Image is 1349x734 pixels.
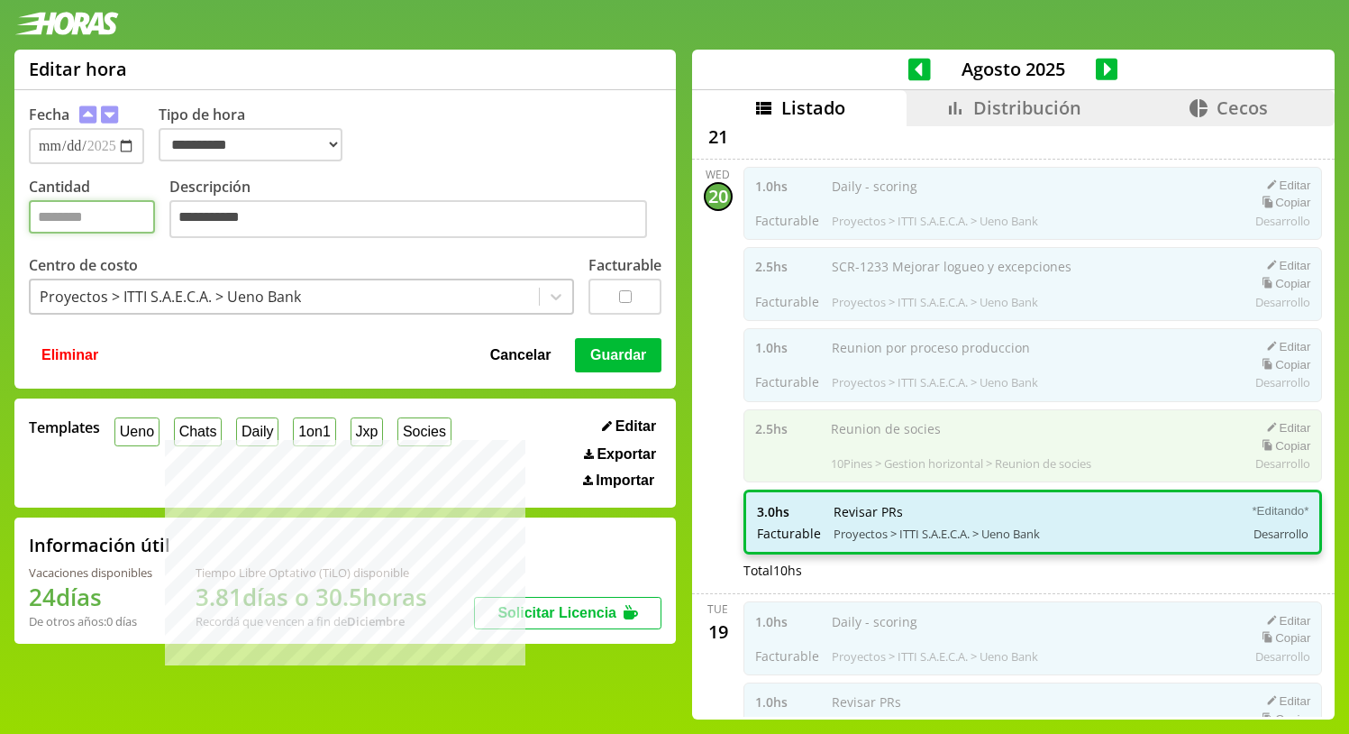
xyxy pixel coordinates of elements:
[29,177,169,243] label: Cantidad
[14,12,119,35] img: logotipo
[704,182,733,211] div: 20
[293,417,335,445] button: 1on1
[29,255,138,275] label: Centro de costo
[196,564,427,581] div: Tiempo Libre Optativo (TiLO) disponible
[29,105,69,124] label: Fecha
[973,96,1081,120] span: Distribución
[174,417,222,445] button: Chats
[114,417,160,445] button: Ueno
[347,613,405,629] b: Diciembre
[474,597,661,629] button: Solicitar Licencia
[781,96,845,120] span: Listado
[596,473,654,489] span: Importar
[597,446,656,463] span: Exportar
[615,418,656,435] span: Editar
[1217,96,1268,120] span: Cecos
[29,564,152,581] div: Vacaciones disponibles
[497,605,616,620] span: Solicitar Licencia
[29,613,152,629] div: De otros años: 0 días
[707,601,728,617] div: Tue
[704,617,733,646] div: 19
[196,581,427,613] h1: 3.81 días o 30.5 horas
[169,177,661,243] label: Descripción
[29,581,152,613] h1: 24 días
[397,417,451,445] button: Socies
[575,338,661,372] button: Guardar
[29,533,170,557] h2: Información útil
[351,417,384,445] button: Jxp
[579,445,661,463] button: Exportar
[159,105,357,164] label: Tipo de hora
[29,200,155,234] input: Cantidad
[159,128,342,161] select: Tipo de hora
[36,338,104,372] button: Eliminar
[236,417,278,445] button: Daily
[169,200,647,238] textarea: Descripción
[931,57,1096,81] span: Agosto 2025
[743,562,1323,579] div: Total 10 hs
[485,338,557,372] button: Cancelar
[704,123,733,151] div: 21
[29,417,100,437] span: Templates
[40,287,301,307] div: Proyectos > ITTI S.A.E.C.A. > Ueno Bank
[597,417,661,436] button: Editar
[588,255,661,275] label: Facturable
[706,167,730,182] div: Wed
[692,126,1335,718] div: scrollable content
[196,613,427,629] div: Recordá que vencen a fin de
[29,57,127,81] h1: Editar hora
